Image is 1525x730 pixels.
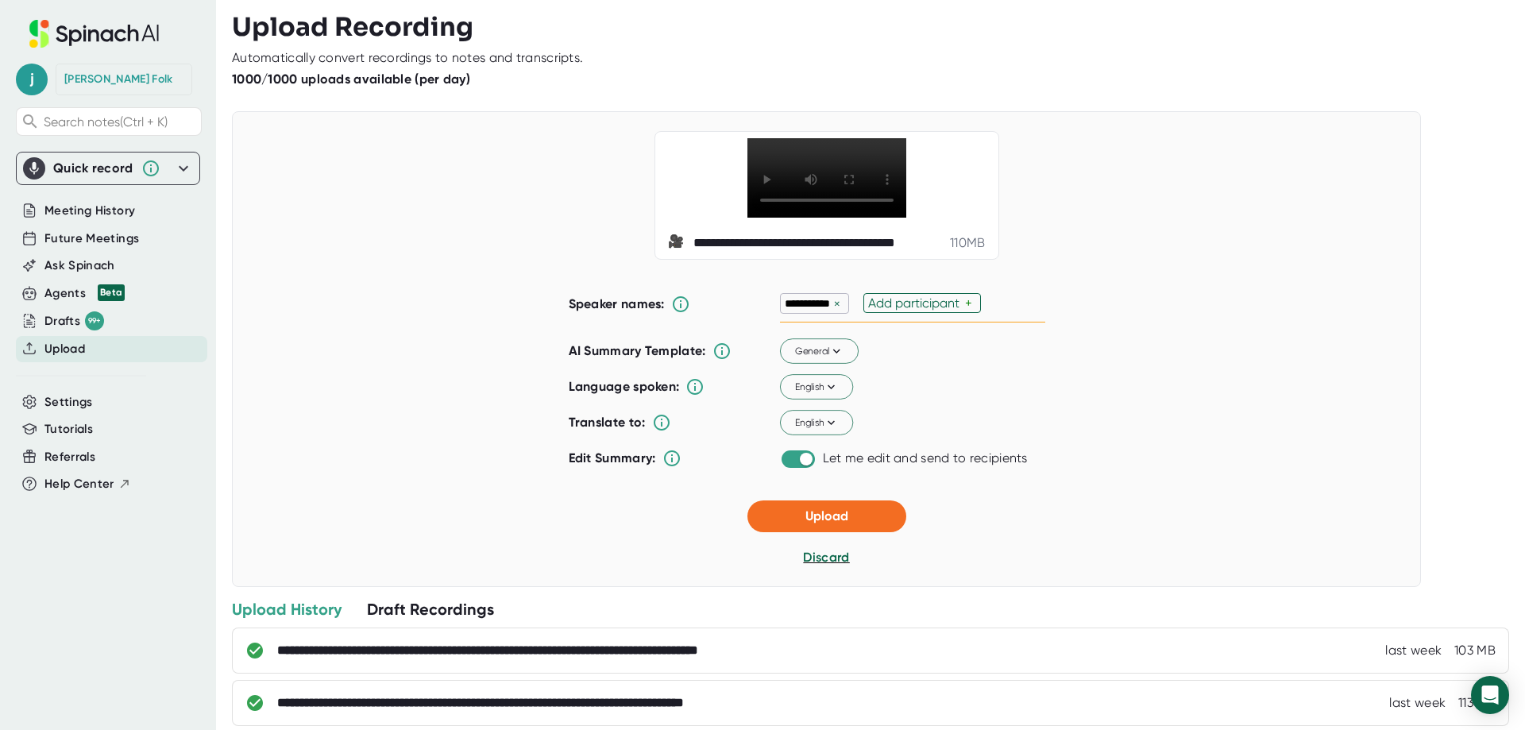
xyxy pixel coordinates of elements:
[794,344,844,358] span: General
[965,295,976,311] div: +
[780,411,853,436] button: English
[44,420,93,438] button: Tutorials
[44,340,85,358] button: Upload
[232,12,1509,42] h3: Upload Recording
[1471,676,1509,714] div: Open Intercom Messenger
[1389,695,1446,711] div: 8/5/2025, 1:03:45 PM
[747,500,906,532] button: Upload
[232,599,342,620] div: Upload History
[44,393,93,411] button: Settings
[16,64,48,95] span: j
[803,550,849,565] span: Discard
[44,475,131,493] button: Help Center
[805,508,848,523] span: Upload
[98,284,125,301] div: Beta
[1454,643,1496,659] div: 103 MB
[569,379,680,394] b: Language spoken:
[794,415,838,430] span: English
[569,415,646,430] b: Translate to:
[830,296,844,311] div: ×
[44,448,95,466] button: Referrals
[44,202,135,220] button: Meeting History
[950,235,986,251] div: 110 MB
[44,284,125,303] button: Agents Beta
[868,295,965,311] div: Add participant
[823,450,1028,466] div: Let me edit and send to recipients
[367,599,494,620] div: Draft Recordings
[569,296,665,311] b: Speaker names:
[794,380,838,394] span: English
[1385,643,1442,659] div: 8/6/2025, 12:24:49 AM
[44,284,125,303] div: Agents
[85,311,104,330] div: 99+
[44,114,168,129] span: Search notes (Ctrl + K)
[780,375,853,400] button: English
[44,311,104,330] div: Drafts
[44,311,104,330] button: Drafts 99+
[1458,695,1496,711] div: 113 MB
[569,343,706,359] b: AI Summary Template:
[780,339,859,365] button: General
[232,50,583,66] div: Automatically convert recordings to notes and transcripts.
[232,71,470,87] b: 1000/1000 uploads available (per day)
[44,230,139,248] button: Future Meetings
[44,257,115,275] button: Ask Spinach
[23,153,193,184] div: Quick record
[64,72,172,87] div: Janice Folk
[44,475,114,493] span: Help Center
[569,450,656,465] b: Edit Summary:
[668,234,687,253] span: video
[53,160,133,176] div: Quick record
[803,548,849,567] button: Discard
